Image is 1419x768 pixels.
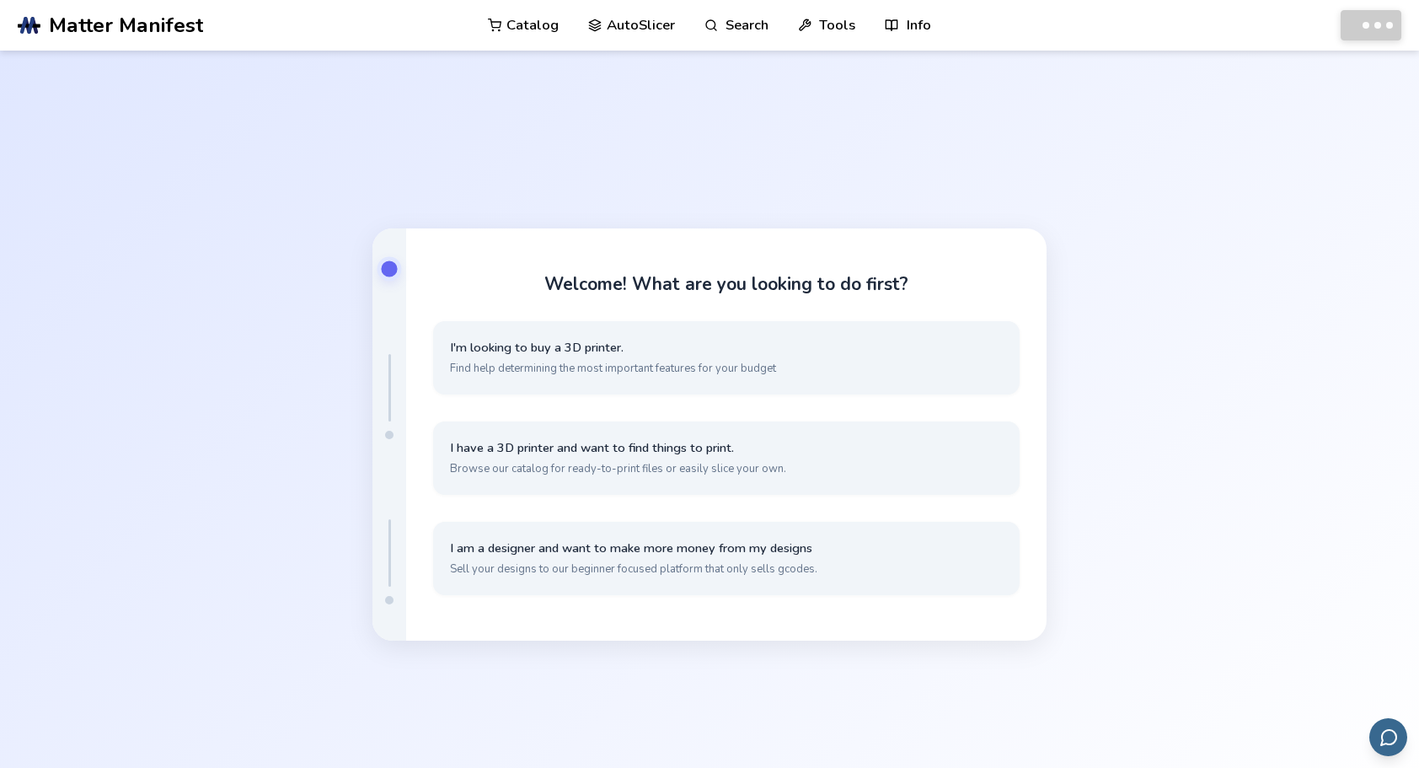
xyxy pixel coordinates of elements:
[433,522,1020,595] button: I am a designer and want to make more money from my designsSell your designs to our beginner focu...
[450,340,1003,356] span: I'm looking to buy a 3D printer.
[450,361,1003,376] span: Find help determining the most important features for your budget
[450,440,1003,456] span: I have a 3D printer and want to find things to print.
[433,422,1020,495] button: I have a 3D printer and want to find things to print.Browse our catalog for ready-to-print files ...
[1369,718,1407,756] button: Send feedback via email
[450,540,1003,556] span: I am a designer and want to make more money from my designs
[450,561,1003,577] span: Sell your designs to our beginner focused platform that only sells gcodes.
[450,461,1003,476] span: Browse our catalog for ready-to-print files or easily slice your own.
[544,274,908,294] h1: Welcome! What are you looking to do first?
[433,321,1020,395] button: I'm looking to buy a 3D printer.Find help determining the most important features for your budget
[49,13,203,37] span: Matter Manifest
